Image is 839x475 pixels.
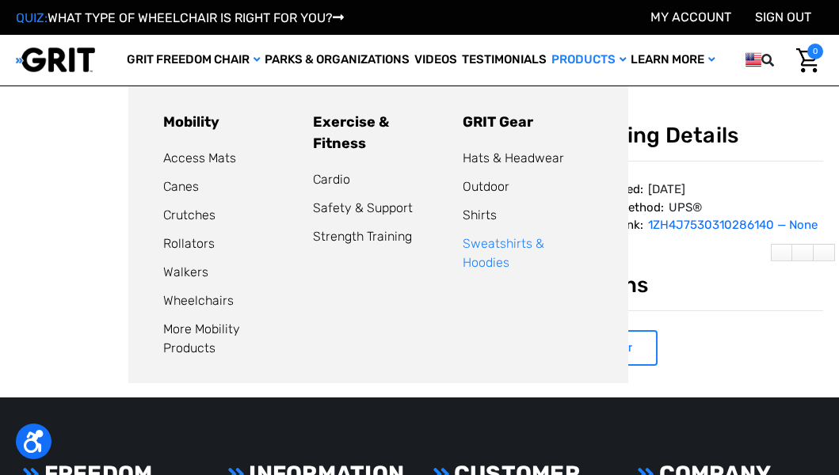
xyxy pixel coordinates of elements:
[566,180,823,199] dd: [DATE]
[163,293,234,308] a: Wheelchairs
[163,113,219,131] a: Mobility
[566,123,823,162] h3: Shipping Details
[460,35,549,85] a: Testimonials
[792,44,823,77] a: Cart with 0 items
[163,264,208,279] a: Walkers
[313,200,413,215] a: Safety & Support
[650,9,731,25] a: Account
[796,48,819,73] img: Cart
[163,321,240,355] a: More Mobility Products
[163,150,236,165] a: Access Mats
[755,9,811,25] a: Sign out
[313,172,350,187] a: Cardio
[746,50,761,70] img: us.png
[549,35,628,85] a: Products
[463,150,564,165] a: Hats & Headwear
[16,10,344,25] a: QUIZ:WHAT TYPE OF WHEELCHAIR IS RIGHT FOR YOU?
[792,244,814,261] a: Highlight & Sticky note
[463,179,509,194] a: Outdoor
[628,35,717,85] a: Learn More
[566,199,823,217] dd: UPS®
[163,179,199,194] a: Canes
[463,236,544,270] a: Sweatshirts & Hoodies
[807,44,823,59] span: 0
[463,207,497,222] a: Shirts
[463,113,533,131] a: GRIT Gear
[16,10,48,25] span: QUIZ:
[163,236,215,251] a: Rollators
[313,229,412,244] a: Strength Training
[814,244,835,261] a: Search in Google
[124,35,262,85] a: GRIT Freedom Chair
[412,35,460,85] a: Videos
[771,244,792,261] a: Highlight
[262,35,412,85] a: Parks & Organizations
[784,44,792,77] input: Search
[648,218,818,232] a: 1ZH4J7530310286140 — None
[566,272,823,312] h3: Actions
[16,47,95,73] img: GRIT All-Terrain Wheelchair and Mobility Equipment
[313,113,389,152] a: Exercise & Fitness
[163,207,215,222] a: Crutches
